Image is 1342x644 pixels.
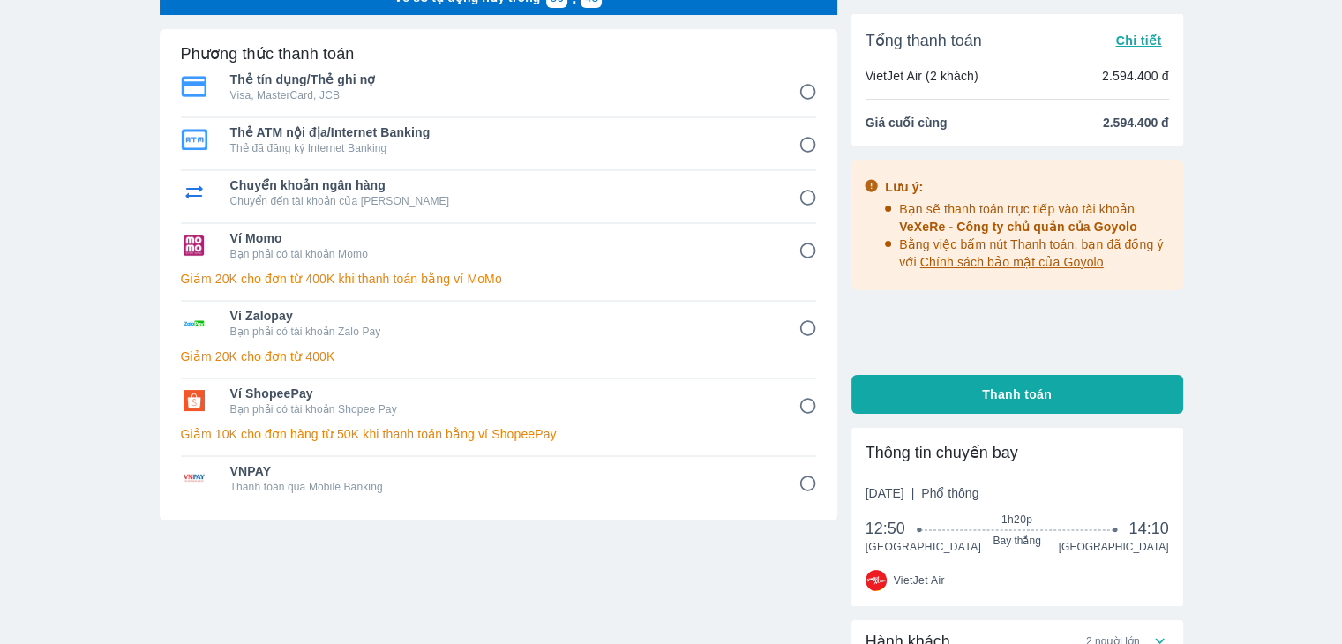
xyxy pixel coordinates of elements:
[230,88,774,102] p: Visa, MasterCard, JCB
[181,65,816,108] div: Thẻ tín dụng/Thẻ ghi nợThẻ tín dụng/Thẻ ghi nợVisa, MasterCard, JCB
[181,76,207,97] img: Thẻ tín dụng/Thẻ ghi nợ
[181,43,355,64] h6: Phương thức thanh toán
[230,402,774,416] p: Bạn phải có tài khoản Shopee Pay
[911,486,915,500] span: |
[181,390,207,411] img: Ví ShopeePay
[230,71,774,88] span: Thẻ tín dụng/Thẻ ghi nợ
[1103,114,1169,131] span: 2.594.400 đ
[230,385,774,402] span: Ví ShopeePay
[181,468,207,489] img: VNPAY
[230,325,774,339] p: Bạn phải có tài khoản Zalo Pay
[899,220,1137,234] span: VeXeRe - Công ty chủ quản của Goyolo
[181,425,816,443] p: Giảm 10K cho đơn hàng từ 50K khi thanh toán bằng ví ShopeePay
[899,202,1137,234] span: Bạn sẽ thanh toán trực tiếp vào tài khoản
[181,118,816,161] div: Thẻ ATM nội địa/Internet BankingThẻ ATM nội địa/Internet BankingThẻ đã đăng ký Internet Banking
[1128,518,1168,539] span: 14:10
[919,534,1114,548] span: Bay thẳng
[230,307,774,325] span: Ví Zalopay
[181,171,816,213] div: Chuyển khoản ngân hàngChuyển khoản ngân hàngChuyển đến tài khoản của [PERSON_NAME]
[181,129,207,150] img: Thẻ ATM nội địa/Internet Banking
[181,312,207,333] img: Ví Zalopay
[181,270,816,288] p: Giảm 20K cho đơn từ 400K khi thanh toán bằng ví MoMo
[919,513,1114,527] span: 1h20p
[230,176,774,194] span: Chuyển khoản ngân hàng
[982,386,1052,403] span: Thanh toán
[866,67,978,85] p: VietJet Air (2 khách)
[866,484,979,502] span: [DATE]
[851,375,1183,414] button: Thanh toán
[181,348,816,365] p: Giảm 20K cho đơn từ 400K
[181,457,816,499] div: VNPAYVNPAYThanh toán qua Mobile Banking
[181,224,816,266] div: Ví MomoVí MomoBạn phải có tài khoản Momo
[1108,28,1168,53] button: Chi tiết
[230,247,774,261] p: Bạn phải có tài khoản Momo
[230,124,774,141] span: Thẻ ATM nội địa/Internet Banking
[230,141,774,155] p: Thẻ đã đăng ký Internet Banking
[181,379,816,422] div: Ví ShopeePayVí ShopeePayBạn phải có tài khoản Shopee Pay
[181,302,816,344] div: Ví ZalopayVí ZalopayBạn phải có tài khoản Zalo Pay
[181,235,207,256] img: Ví Momo
[230,194,774,208] p: Chuyển đến tài khoản của [PERSON_NAME]
[885,178,1171,196] div: Lưu ý:
[920,255,1104,269] span: Chính sách bảo mật của Goyolo
[230,462,774,480] span: VNPAY
[1115,34,1161,48] span: Chi tiết
[921,486,978,500] span: Phổ thông
[1102,67,1169,85] p: 2.594.400 đ
[894,573,945,588] span: VietJet Air
[230,480,774,494] p: Thanh toán qua Mobile Banking
[866,30,982,51] span: Tổng thanh toán
[230,229,774,247] span: Ví Momo
[899,236,1171,271] p: Bằng việc bấm nút Thanh toán, bạn đã đồng ý với
[181,182,207,203] img: Chuyển khoản ngân hàng
[866,114,948,131] span: Giá cuối cùng
[866,518,920,539] span: 12:50
[866,442,1169,463] div: Thông tin chuyến bay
